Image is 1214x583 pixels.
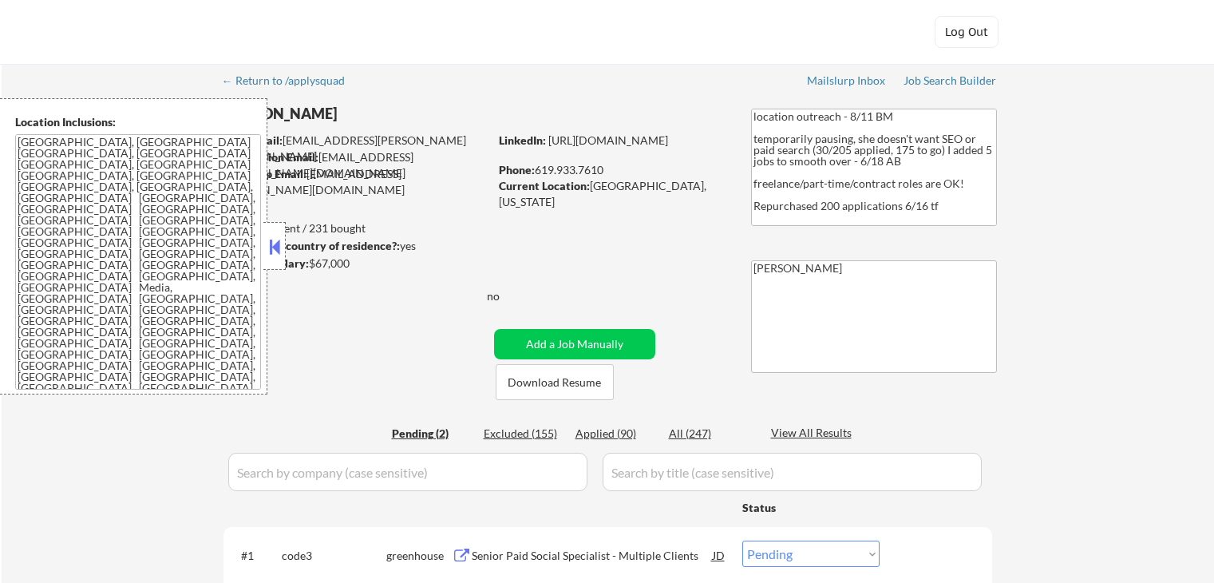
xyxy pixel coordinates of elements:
[669,426,749,442] div: All (247)
[222,75,360,86] div: ← Return to /applysquad
[223,239,400,252] strong: Can work in country of residence?:
[499,178,725,209] div: [GEOGRAPHIC_DATA], [US_STATE]
[223,220,488,236] div: 90 sent / 231 bought
[484,426,564,442] div: Excluded (155)
[386,548,452,564] div: greenhouse
[223,238,484,254] div: yes
[575,426,655,442] div: Applied (90)
[392,426,472,442] div: Pending (2)
[223,166,488,197] div: [EMAIL_ADDRESS][PERSON_NAME][DOMAIN_NAME]
[499,163,535,176] strong: Phone:
[742,493,880,522] div: Status
[904,74,997,90] a: Job Search Builder
[241,548,269,564] div: #1
[548,133,668,147] a: [URL][DOMAIN_NAME]
[711,541,727,569] div: JD
[282,548,386,564] div: code3
[222,74,360,90] a: ← Return to /applysquad
[15,114,261,130] div: Location Inclusions:
[494,329,655,359] button: Add a Job Manually
[496,364,614,400] button: Download Resume
[603,453,982,491] input: Search by title (case sensitive)
[935,16,998,48] button: Log Out
[223,104,552,124] div: [PERSON_NAME]
[487,288,532,304] div: no
[224,133,488,164] div: [EMAIL_ADDRESS][PERSON_NAME][DOMAIN_NAME]
[499,133,546,147] strong: LinkedIn:
[499,162,725,178] div: 619.933.7610
[807,74,887,90] a: Mailslurp Inbox
[904,75,997,86] div: Job Search Builder
[807,75,887,86] div: Mailslurp Inbox
[223,256,488,272] div: $67,000
[224,149,488,180] div: [EMAIL_ADDRESS][PERSON_NAME][DOMAIN_NAME]
[771,425,856,441] div: View All Results
[228,453,587,491] input: Search by company (case sensitive)
[472,548,713,564] div: Senior Paid Social Specialist - Multiple Clients
[499,179,590,192] strong: Current Location:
